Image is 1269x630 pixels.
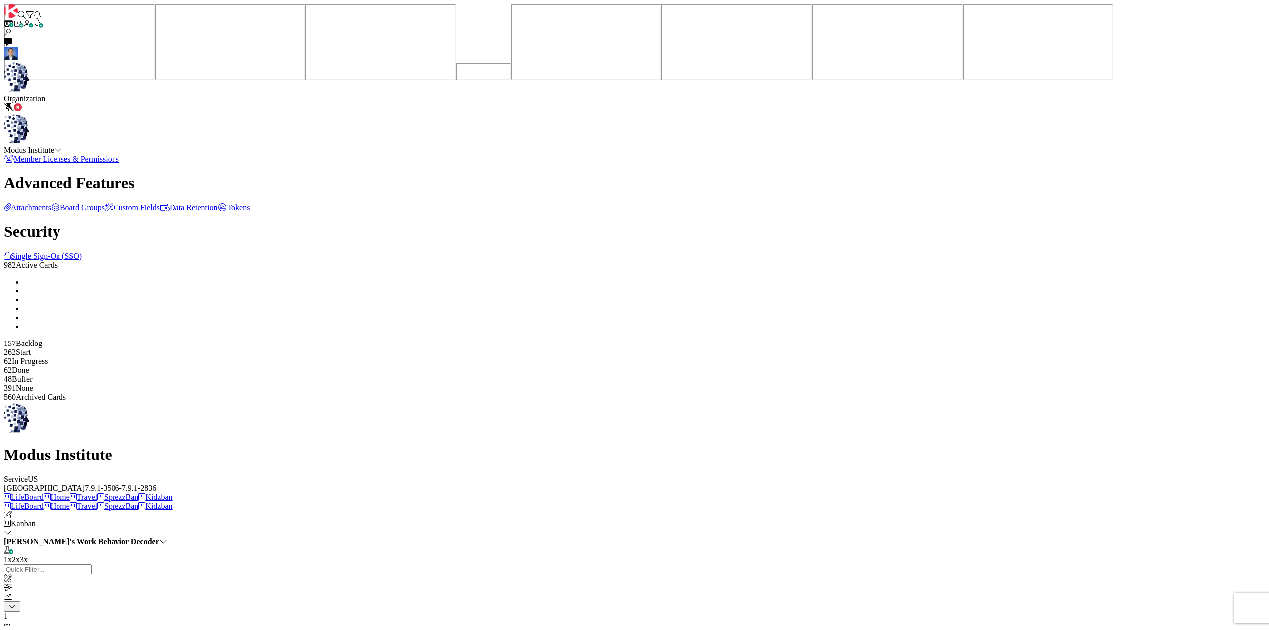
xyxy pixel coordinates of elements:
span: 62 [4,357,12,365]
a: Kidzban [138,502,172,510]
span: LifeBoard [11,493,44,501]
input: Quick Filter... [4,564,92,574]
img: avatar [4,401,36,433]
span: 157 [4,339,16,347]
iframe: UserGuiding AI Assistant Launcher [812,4,963,80]
span: Kidzban [145,493,172,501]
span: SprezzBan [104,502,138,510]
iframe: UserGuiding Product Updates [661,4,812,80]
a: Single Sign-On (SSO) [4,252,82,260]
span: 982 [4,261,16,269]
a: Travel [70,502,97,510]
a: Home [44,502,70,510]
span: SprezzBan [104,493,138,501]
iframe: UserGuiding AI Assistant [963,4,1113,80]
span: 1 [4,612,8,620]
img: avatar [4,60,36,92]
span: US [28,475,38,483]
span: In Progress [12,357,48,365]
span: Home [51,502,70,510]
span: 1x [4,555,12,564]
a: Home [44,493,70,501]
a: Board Groups [51,203,105,212]
span: 62 [4,366,12,374]
a: LifeBoard [4,493,44,501]
h1: Modus Institute [4,446,1265,464]
a: Tokens [217,203,250,212]
a: Attachments [4,203,51,212]
span: Custom Fields [114,203,160,212]
a: Travel [70,493,97,501]
img: avatar [4,112,36,144]
span: Buffer [12,375,32,383]
div: Organization [4,94,1265,103]
a: SprezzBan [97,493,138,501]
span: 2x [12,555,20,564]
span: Board Groups [60,203,105,212]
span: Done [12,366,29,374]
div: Archived Cards [4,393,1265,401]
a: Member Licenses & Permissions [4,155,119,163]
span: Service [4,475,28,483]
span: Kanban [11,519,36,528]
span: Travel [77,493,97,501]
span: Tokens [227,203,250,212]
a: Data Retention [160,203,217,212]
span: 391 [4,384,16,392]
h1: Advanced Features [4,174,1265,192]
b: [PERSON_NAME]'s Work Behavior Decoder [4,537,159,546]
a: Custom Fields [105,203,160,212]
span: 48 [4,375,12,383]
span: Kidzban [145,502,172,510]
span: Data Retention [170,203,217,212]
iframe: UserGuiding Knowledge Base [511,4,661,80]
a: Kidzban [138,493,172,501]
div: Active Cards [4,261,1265,270]
span: Start [16,348,31,356]
a: SprezzBan [97,502,138,510]
span: 3x [20,555,28,564]
span: 560 [4,393,16,401]
a: LifeBoard [4,502,44,510]
span: 262 [4,348,16,356]
span: Backlog [16,339,42,347]
span: Travel [77,502,97,510]
span: None [16,384,33,392]
div: [GEOGRAPHIC_DATA] 7.9.1-3506-7.9.1-2836 [4,484,1265,493]
h1: Security [4,223,1265,241]
span: Home [51,493,70,501]
span: LifeBoard [11,502,44,510]
span: Modus Institute [4,146,54,154]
